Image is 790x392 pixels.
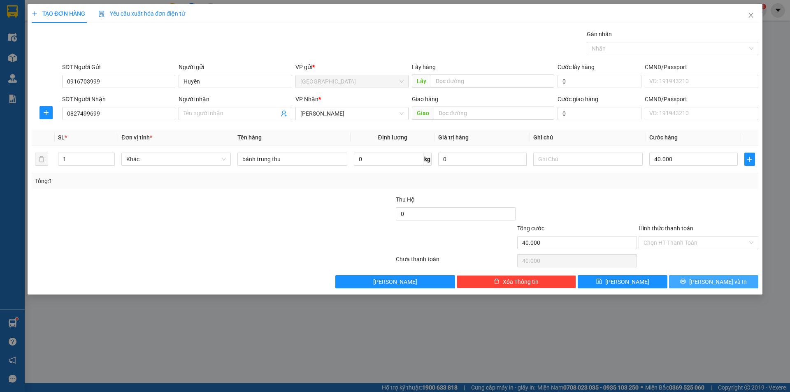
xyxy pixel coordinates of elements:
button: [PERSON_NAME] [335,275,455,288]
label: Cước lấy hàng [558,64,595,70]
span: [PERSON_NAME] [605,277,649,286]
div: CMND/Passport [645,95,758,104]
th: Ghi chú [530,130,646,146]
div: Chưa thanh toán [395,255,516,269]
span: TẠO ĐƠN HÀNG [32,10,85,17]
span: Giao hàng [412,96,438,102]
span: Tổng cước [517,225,544,232]
span: Định lượng [378,134,407,141]
span: SL [58,134,65,141]
img: icon [98,11,105,17]
span: Thu Hộ [396,196,415,203]
span: delete [494,278,500,285]
span: user-add [281,110,287,117]
span: kg [423,153,432,166]
span: Đơn vị tính [121,134,152,141]
div: Tổng: 1 [35,176,305,186]
div: Người gửi [179,63,292,72]
input: Dọc đường [434,107,554,120]
span: Yêu cầu xuất hóa đơn điện tử [98,10,185,17]
input: VD: Bàn, Ghế [237,153,347,166]
div: SĐT Người Gửi [62,63,175,72]
button: delete [35,153,48,166]
span: plus [32,11,37,16]
input: 0 [438,153,527,166]
button: deleteXóa Thông tin [457,275,576,288]
div: Người nhận [179,95,292,104]
span: Xóa Thông tin [503,277,539,286]
span: save [596,278,602,285]
label: Cước giao hàng [558,96,598,102]
label: Gán nhãn [587,31,612,37]
span: Khác [126,153,226,165]
span: [PERSON_NAME] [373,277,417,286]
span: Lấy hàng [412,64,436,70]
button: plus [39,106,53,119]
button: Close [739,4,762,27]
button: save[PERSON_NAME] [578,275,667,288]
span: Phan Thiết [300,107,404,120]
span: [PERSON_NAME] và In [689,277,747,286]
span: plus [40,109,52,116]
span: plus [745,156,755,162]
span: VP Nhận [295,96,318,102]
span: printer [680,278,686,285]
span: close [748,12,754,19]
span: Giá trị hàng [438,134,469,141]
span: Đà Lạt [300,75,404,88]
input: Ghi Chú [533,153,643,166]
input: Cước giao hàng [558,107,641,120]
button: plus [744,153,755,166]
div: CMND/Passport [645,63,758,72]
span: Giao [412,107,434,120]
span: Tên hàng [237,134,262,141]
span: Cước hàng [649,134,678,141]
input: Dọc đường [431,74,554,88]
button: printer[PERSON_NAME] và In [669,275,758,288]
span: Lấy [412,74,431,88]
label: Hình thức thanh toán [639,225,693,232]
input: Cước lấy hàng [558,75,641,88]
div: SĐT Người Nhận [62,95,175,104]
div: VP gửi [295,63,409,72]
